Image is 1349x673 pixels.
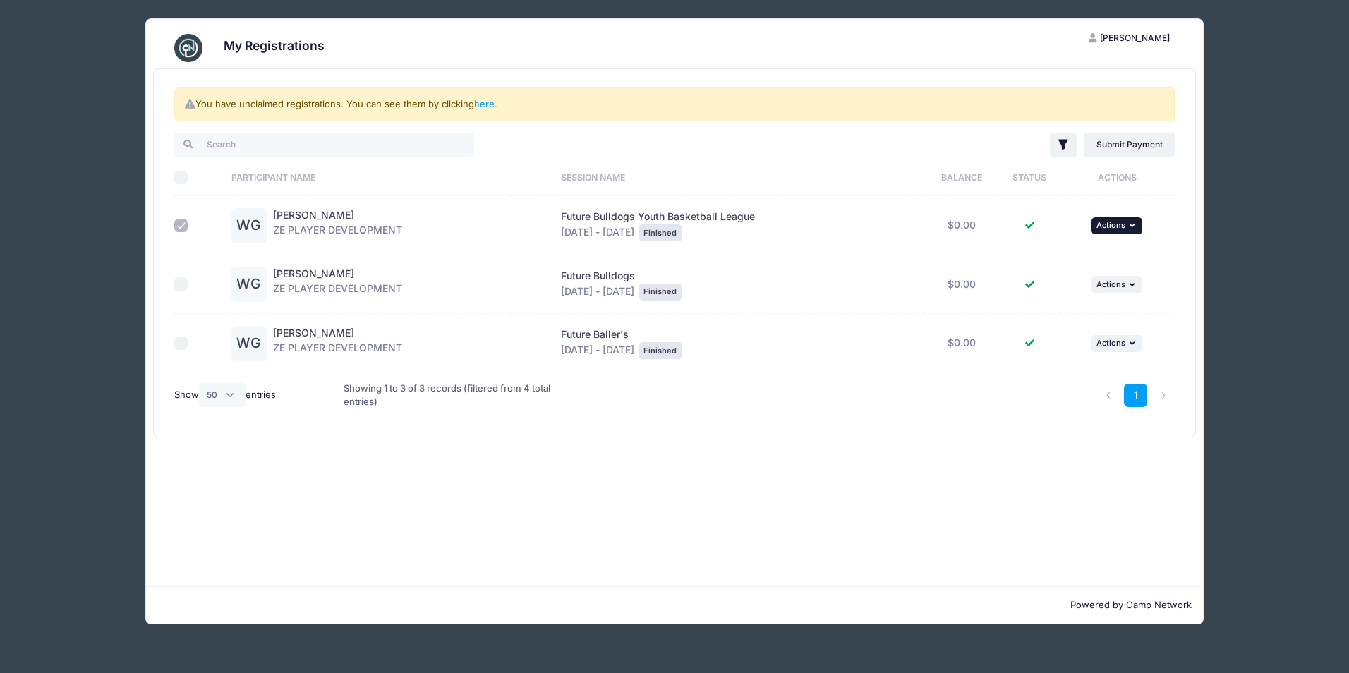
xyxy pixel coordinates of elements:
[1091,335,1142,352] button: Actions
[273,267,354,279] a: [PERSON_NAME]
[1077,26,1182,50] button: [PERSON_NAME]
[273,267,402,302] div: ZE PLAYER DEVELOPMENT
[1060,159,1175,196] th: Actions: activate to sort column ascending
[474,98,495,109] a: here
[561,327,917,359] div: [DATE] - [DATE]
[1124,384,1147,407] a: 1
[924,255,999,315] td: $0.00
[924,159,999,196] th: Balance: activate to sort column ascending
[231,220,267,232] a: WG
[199,383,246,407] select: Showentries
[561,328,629,340] span: Future Baller's
[344,372,583,418] div: Showing 1 to 3 of 3 records (filtered from 4 total entries)
[174,87,1175,121] div: You have unclaimed registrations. You can see them by clicking .
[231,208,267,243] div: WG
[273,208,402,243] div: ZE PLAYER DEVELOPMENT
[273,209,354,221] a: [PERSON_NAME]
[1100,32,1170,43] span: [PERSON_NAME]
[1096,220,1125,230] span: Actions
[1084,133,1175,157] a: Submit Payment
[999,159,1060,196] th: Status: activate to sort column ascending
[561,269,917,301] div: [DATE] - [DATE]
[273,326,402,361] div: ZE PLAYER DEVELOPMENT
[639,284,682,301] div: Finished
[561,210,755,222] span: Future Bulldogs Youth Basketball League
[924,196,999,255] td: $0.00
[174,159,224,196] th: Select All
[554,159,924,196] th: Session Name: activate to sort column ascending
[174,133,474,157] input: Search
[1091,276,1142,293] button: Actions
[1091,217,1142,234] button: Actions
[174,383,276,407] label: Show entries
[561,269,635,281] span: Future Bulldogs
[224,38,325,53] h3: My Registrations
[231,267,267,302] div: WG
[157,598,1192,612] p: Powered by Camp Network
[224,159,554,196] th: Participant Name: activate to sort column ascending
[639,224,682,241] div: Finished
[639,342,682,359] div: Finished
[231,326,267,361] div: WG
[561,210,917,241] div: [DATE] - [DATE]
[924,314,999,372] td: $0.00
[273,327,354,339] a: [PERSON_NAME]
[1096,338,1125,348] span: Actions
[231,279,267,291] a: WG
[174,34,202,62] img: CampNetwork
[1096,279,1125,289] span: Actions
[231,338,267,350] a: WG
